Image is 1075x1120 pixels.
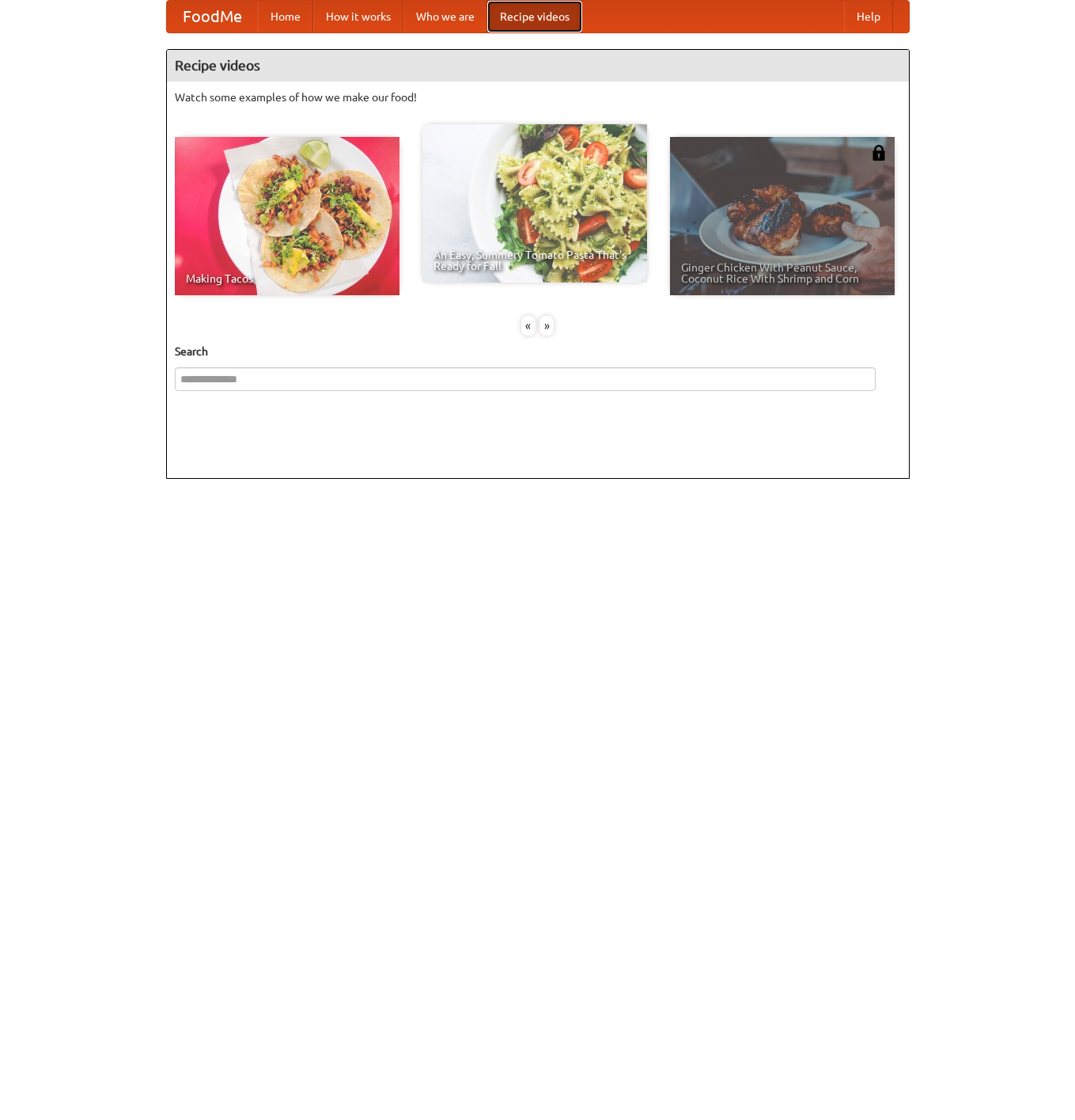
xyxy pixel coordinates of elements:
span: An Easy, Summery Tomato Pasta That's Ready for Fall [433,249,636,271]
span: Making Tacos [186,273,388,284]
a: Help [844,1,893,32]
h5: Search [175,344,901,359]
a: Home [258,1,313,32]
a: How it works [313,1,403,32]
a: An Easy, Summery Tomato Pasta That's Ready for Fall [422,124,647,283]
a: Making Tacos [175,137,399,295]
img: 483408.png [871,145,887,161]
p: Watch some examples of how we make our food! [175,89,901,105]
a: Recipe videos [487,1,582,32]
a: Who we are [403,1,487,32]
h4: Recipe videos [167,50,909,82]
div: « [521,316,536,336]
a: FoodMe [167,1,258,32]
div: » [539,316,554,336]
